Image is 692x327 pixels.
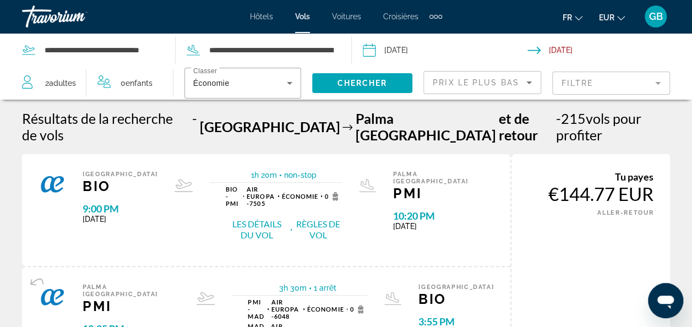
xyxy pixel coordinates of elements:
[251,171,277,179] span: 1h 20m
[284,171,317,179] span: non-stop
[393,210,494,222] span: 10:20 PM
[528,171,653,183] div: Tu payes
[271,298,301,320] span: 6048
[83,171,158,178] span: [GEOGRAPHIC_DATA]
[383,12,418,21] a: Croisières
[597,209,653,216] span: ALLER-RETOUR
[22,2,132,31] a: Travorium
[83,178,158,194] span: BIO
[649,11,663,22] span: GB
[599,9,625,25] button: Change currency
[192,110,197,143] span: -
[552,71,670,95] button: Filter
[314,284,336,292] span: 1 arrêt
[337,79,387,88] span: Chercher
[307,306,344,313] span: Économie
[11,67,173,100] button: Travelers: 2 adults, 0 children
[83,215,158,224] span: [DATE]
[83,284,180,298] span: Palma [GEOGRAPHIC_DATA]
[83,203,158,215] span: 9:00 PM
[226,218,288,241] button: Les détails du vol
[279,284,307,292] span: 3h 30m
[363,34,527,67] button: Depart date: Oct 18, 2025
[282,193,319,200] span: Économie
[429,8,442,25] button: Extra navigation items
[641,5,670,28] button: User Menu
[555,110,560,127] span: -
[499,110,553,143] span: et de retour
[49,79,76,88] span: Adultes
[45,75,76,91] span: 2
[599,13,614,22] span: EUR
[433,76,532,89] mat-select: Sort by
[418,291,494,307] span: BIO
[555,110,641,143] span: vols pour profiter
[126,79,152,88] span: Enfants
[563,9,582,25] button: Change language
[393,171,494,185] span: Palma [GEOGRAPHIC_DATA]
[248,298,265,320] span: PMI - MAD
[393,185,494,201] span: PMI
[83,298,180,314] span: PMI
[393,222,494,231] span: [DATE]
[312,73,412,93] button: Chercher
[332,12,361,21] a: Voitures
[555,110,585,127] span: 215
[528,183,653,205] div: €144.77 EUR
[199,118,340,135] span: [GEOGRAPHIC_DATA]
[121,75,152,91] span: 0
[226,186,241,207] span: BIO - PMI
[356,110,496,143] span: Palma [GEOGRAPHIC_DATA]
[325,192,342,201] span: 0
[22,110,189,143] h1: Résultats de la recherche de vols
[563,13,572,22] span: fr
[193,68,217,75] mat-label: Classer
[433,78,519,87] span: Prix ​​le plus bas
[527,34,692,67] button: Return date: Oct 23, 2025
[271,298,299,320] span: Air Europa -
[295,12,310,21] a: Vols
[648,283,683,318] iframe: Bouton de lancement de la fenêtre de messagerie
[247,186,275,207] span: Air Europa -
[295,218,342,241] button: Règles de vol
[193,79,230,88] span: Économie
[250,12,273,21] a: Hôtels
[247,186,275,207] span: 7505
[418,284,494,291] span: [GEOGRAPHIC_DATA]
[350,305,367,314] span: 0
